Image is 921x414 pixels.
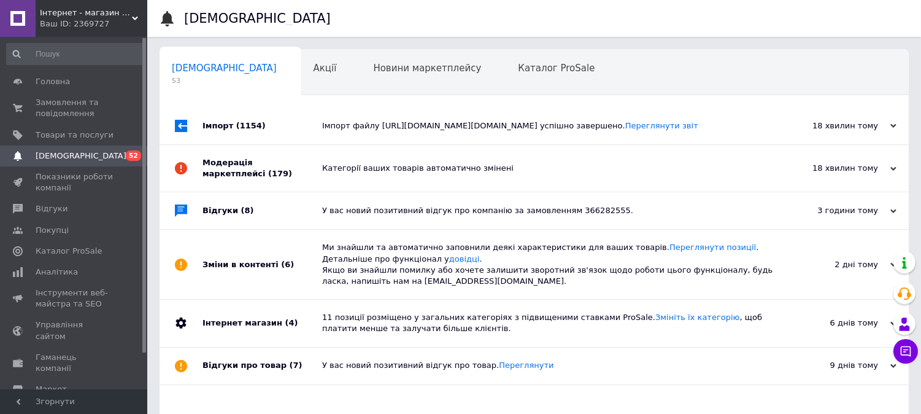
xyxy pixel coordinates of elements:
[36,352,114,374] span: Гаманець компанії
[36,171,114,193] span: Показники роботи компанії
[172,63,277,74] span: [DEMOGRAPHIC_DATA]
[126,150,141,161] span: 52
[290,361,303,370] span: (7)
[36,76,70,87] span: Головна
[268,169,292,178] span: (179)
[774,205,896,216] div: 3 години тому
[669,243,756,252] a: Переглянути позиції
[202,145,322,192] div: Модерація маркетплейсі
[36,203,67,214] span: Відгуки
[322,242,774,287] div: Ми знайшли та автоматично заповнили деякі характеристики для ваших товарів. . Детальніше про функ...
[655,313,740,322] a: Змініть їх категорію
[893,339,918,364] button: Чат з покупцем
[36,246,102,257] span: Каталог ProSale
[322,312,774,334] div: 11 позиції розміщено у загальних категоріях з підвищеними ставками ProSale. , щоб платити менше т...
[40,18,147,29] div: Ваш ID: 2369727
[36,225,69,236] span: Покупці
[774,318,896,329] div: 6 днів тому
[202,348,322,385] div: Відгуки про товар
[322,205,774,216] div: У вас новий позитивний відгук про компанію за замовленням 366282555.
[172,76,277,85] span: 53
[6,43,145,65] input: Пошук
[36,97,114,119] span: Замовлення та повідомлення
[373,63,481,74] span: Новини маркетплейсу
[322,360,774,371] div: У вас новий позитивний відгук про товар.
[285,318,298,327] span: (4)
[36,287,114,310] span: Інструменти веб-майстра та SEO
[774,120,896,131] div: 18 хвилин тому
[184,11,331,26] h1: [DEMOGRAPHIC_DATA]
[36,267,78,278] span: Аналітика
[36,384,67,395] span: Маркет
[36,150,126,162] span: [DEMOGRAPHIC_DATA]
[36,319,114,342] span: Управління сайтом
[202,230,322,299] div: Зміни в контенті
[40,7,132,18] span: Інтернет - магазин дитячих розвиваючих іграшок "Розвивайко"
[518,63,595,74] span: Каталог ProSale
[236,121,266,130] span: (1154)
[322,120,774,131] div: Імпорт файлу [URL][DOMAIN_NAME][DOMAIN_NAME] успішно завершено.
[774,163,896,174] div: 18 хвилин тому
[36,130,114,141] span: Товари та послуги
[202,107,322,144] div: Імпорт
[774,360,896,371] div: 9 днів тому
[281,260,294,269] span: (6)
[774,259,896,270] div: 2 дні тому
[202,192,322,229] div: Відгуки
[625,121,698,130] a: Переглянути звіт
[499,361,553,370] a: Переглянути
[241,206,254,215] span: (8)
[322,163,774,174] div: Категорії ваших товарів автоматично змінені
[314,63,337,74] span: Акції
[449,254,480,264] a: довідці
[202,300,322,346] div: Інтернет магазин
